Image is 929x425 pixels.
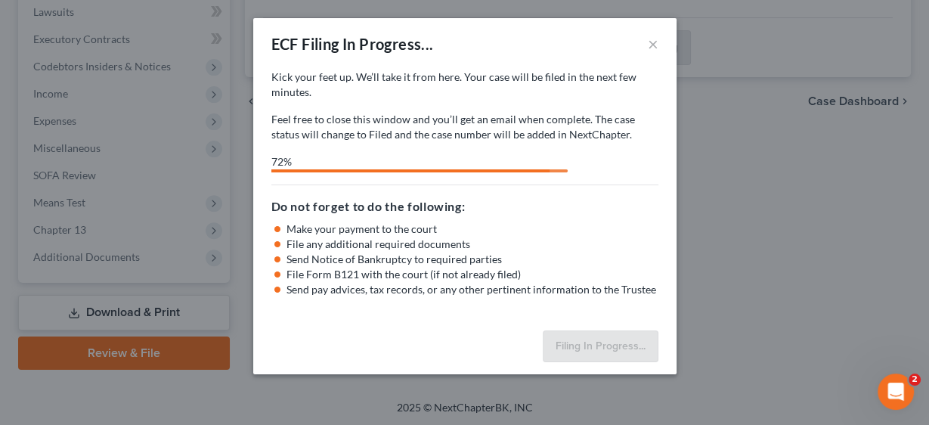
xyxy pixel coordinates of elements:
[271,154,550,169] div: 72%
[909,374,921,386] span: 2
[286,222,658,237] li: Make your payment to the court
[648,35,658,53] button: ×
[286,237,658,252] li: File any additional required documents
[286,252,658,267] li: Send Notice of Bankruptcy to required parties
[271,112,658,142] p: Feel free to close this window and you’ll get an email when complete. The case status will change...
[543,330,658,362] button: Filing In Progress...
[286,267,658,282] li: File Form B121 with the court (if not already filed)
[286,282,658,297] li: Send pay advices, tax records, or any other pertinent information to the Trustee
[271,197,658,216] h5: Do not forget to do the following:
[271,33,434,54] div: ECF Filing In Progress...
[271,70,658,100] p: Kick your feet up. We’ll take it from here. Your case will be filed in the next few minutes.
[878,374,914,410] iframe: Intercom live chat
